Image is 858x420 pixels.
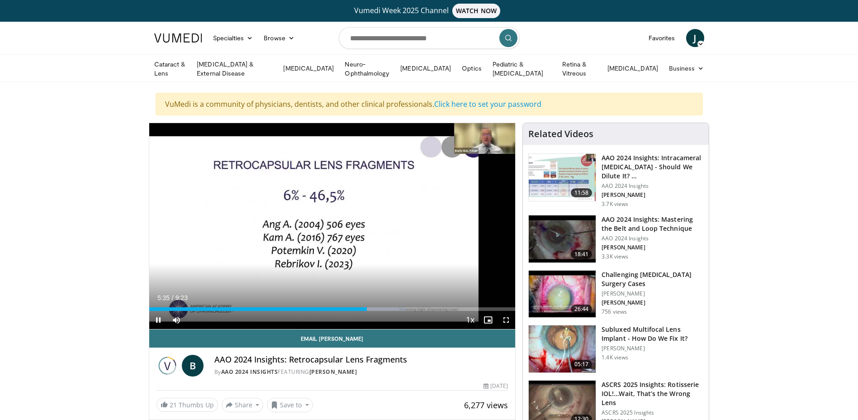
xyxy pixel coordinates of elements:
a: [MEDICAL_DATA] [395,59,456,77]
a: [MEDICAL_DATA] [278,59,339,77]
h3: AAO 2024 Insights: Intracameral [MEDICAL_DATA] - Should We Dilute It? … [602,153,703,181]
a: 05:17 Subluxed Multifocal Lens Implant - How Do We Fix It? [PERSON_NAME] 1.4K views [528,325,703,373]
p: ASCRS 2025 Insights [602,409,703,416]
a: Click here to set your password [434,99,541,109]
p: AAO 2024 Insights [602,235,703,242]
a: Browse [258,29,300,47]
h4: AAO 2024 Insights: Retrocapsular Lens Fragments [214,355,508,365]
p: 1.4K views [602,354,628,361]
p: 3.7K views [602,200,628,208]
a: Business [664,59,710,77]
a: AAO 2024 Insights [221,368,278,376]
p: [PERSON_NAME] [602,299,703,306]
button: Playback Rate [461,311,479,329]
input: Search topics, interventions [339,27,520,49]
p: 756 views [602,308,627,315]
img: VuMedi Logo [154,33,202,43]
button: Share [222,398,264,412]
div: VuMedi is a community of physicians, dentists, and other clinical professionals. [156,93,703,115]
span: WATCH NOW [452,4,500,18]
a: Vumedi Week 2025 ChannelWATCH NOW [156,4,703,18]
div: [DATE] [484,382,508,390]
button: Enable picture-in-picture mode [479,311,497,329]
p: [PERSON_NAME] [602,191,703,199]
p: [PERSON_NAME] [602,345,703,352]
video-js: Video Player [149,123,516,329]
p: 3.3K views [602,253,628,260]
a: Specialties [208,29,259,47]
a: B [182,355,204,377]
h3: Challenging [MEDICAL_DATA] Surgery Cases [602,270,703,288]
a: J [686,29,704,47]
button: Save to [267,398,313,412]
h3: ASCRS 2025 Insights: Rotisserie IOL!…Wait, That’s the Wrong Lens [602,380,703,407]
p: [PERSON_NAME] [602,290,703,297]
img: de733f49-b136-4bdc-9e00-4021288efeb7.150x105_q85_crop-smart_upscale.jpg [529,154,596,201]
span: 11:58 [571,188,593,197]
a: Favorites [643,29,681,47]
p: AAO 2024 Insights [602,182,703,190]
span: 26:44 [571,305,593,314]
a: 11:58 AAO 2024 Insights: Intracameral [MEDICAL_DATA] - Should We Dilute It? … AAO 2024 Insights [... [528,153,703,208]
span: 6,277 views [464,400,508,410]
a: Pediatric & [MEDICAL_DATA] [487,60,557,78]
img: AAO 2024 Insights [156,355,178,377]
span: 9:23 [175,294,188,301]
div: By FEATURING [214,368,508,376]
a: [MEDICAL_DATA] & External Disease [191,60,278,78]
a: Optics [456,59,487,77]
a: 26:44 Challenging [MEDICAL_DATA] Surgery Cases [PERSON_NAME] [PERSON_NAME] 756 views [528,270,703,318]
a: 18:41 AAO 2024 Insights: Mastering the Belt and Loop Technique AAO 2024 Insights [PERSON_NAME] 3.... [528,215,703,263]
span: 18:41 [571,250,593,259]
a: Cataract & Lens [149,60,192,78]
a: Retina & Vitreous [557,60,602,78]
img: 22a3a3a3-03de-4b31-bd81-a17540334f4a.150x105_q85_crop-smart_upscale.jpg [529,215,596,262]
span: 5:35 [157,294,170,301]
p: [PERSON_NAME] [602,244,703,251]
h3: AAO 2024 Insights: Mastering the Belt and Loop Technique [602,215,703,233]
span: 05:17 [571,360,593,369]
a: [PERSON_NAME] [309,368,357,376]
h4: Related Videos [528,129,593,139]
button: Pause [149,311,167,329]
img: 3fc25be6-574f-41c0-96b9-b0d00904b018.150x105_q85_crop-smart_upscale.jpg [529,325,596,372]
div: Progress Bar [149,307,516,311]
a: 21 Thumbs Up [156,398,218,412]
button: Fullscreen [497,311,515,329]
h3: Subluxed Multifocal Lens Implant - How Do We Fix It? [602,325,703,343]
a: [MEDICAL_DATA] [602,59,664,77]
a: Neuro-Ophthalmology [339,60,395,78]
a: Email [PERSON_NAME] [149,329,516,348]
button: Mute [167,311,185,329]
span: / [172,294,174,301]
span: 21 [170,401,177,409]
img: 05a6f048-9eed-46a7-93e1-844e43fc910c.150x105_q85_crop-smart_upscale.jpg [529,271,596,318]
